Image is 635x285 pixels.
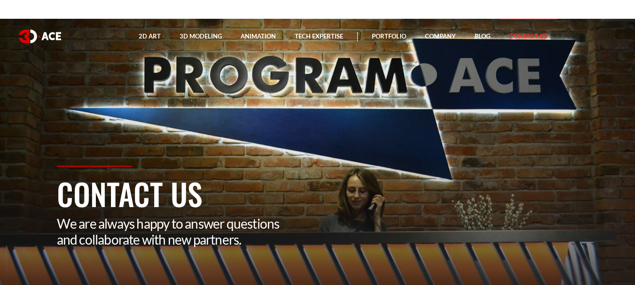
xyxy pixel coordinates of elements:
[362,19,415,54] a: Portfolio
[129,19,170,54] a: 2D Art
[231,19,285,54] a: Animation
[57,171,579,216] h1: Contact Us
[500,19,557,54] a: Contact Us
[285,19,353,54] a: Tech Expertise
[57,216,579,247] p: We are always happy to answer questions and collaborate with new partners.
[465,19,500,54] a: Blog
[170,19,231,54] a: 3D Modeling
[19,30,61,43] img: logo white
[415,19,465,54] a: Company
